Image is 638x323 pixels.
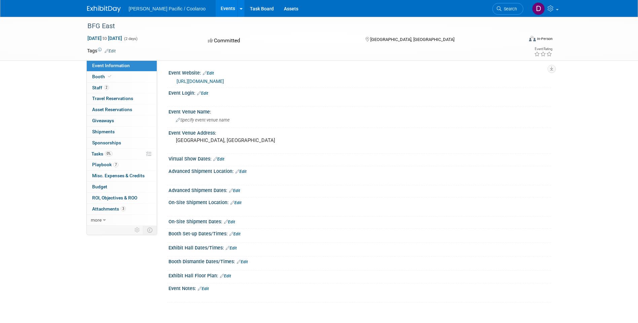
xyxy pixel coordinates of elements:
div: Exhibit Hall Floor Plan: [168,271,551,279]
a: Edit [197,91,208,96]
a: Edit [229,232,240,236]
a: Edit [105,49,116,53]
span: Attachments [92,206,126,212]
a: Search [492,3,523,15]
span: 0% [105,151,112,156]
img: ExhibitDay [87,6,121,12]
div: Exhibit Hall Dates/Times: [168,243,551,251]
a: ROI, Objectives & ROO [87,193,157,203]
td: Tags [87,47,116,54]
div: Event Website: [168,68,551,77]
a: Giveaways [87,116,157,126]
a: Playbook7 [87,159,157,170]
div: On-Site Shipment Dates: [168,217,551,225]
a: Edit [226,246,237,250]
img: Deja Bush [532,2,545,15]
pre: [GEOGRAPHIC_DATA], [GEOGRAPHIC_DATA] [176,137,321,143]
div: Booth Set-up Dates/Times: [168,229,551,237]
a: Misc. Expenses & Credits [87,171,157,181]
span: Tasks [91,151,112,156]
a: Attachments3 [87,204,157,215]
a: Edit [230,200,241,205]
span: Staff [92,85,109,90]
span: Asset Reservations [92,107,132,112]
a: [URL][DOMAIN_NAME] [177,79,224,84]
a: Asset Reservations [87,104,157,115]
a: Edit [220,274,231,278]
div: Event Login: [168,88,551,97]
span: Budget [92,184,107,189]
a: more [87,215,157,226]
i: Booth reservation complete [108,75,111,78]
div: On-Site Shipment Location: [168,197,551,206]
div: Advanced Shipment Location: [168,166,551,175]
span: Booth [92,74,113,79]
span: more [91,217,102,223]
div: In-Person [537,36,553,41]
span: Misc. Expenses & Credits [92,173,145,178]
span: [DATE] [DATE] [87,35,122,41]
div: Advanced Shipment Dates: [168,185,551,194]
a: Edit [213,157,224,161]
span: [GEOGRAPHIC_DATA], [GEOGRAPHIC_DATA] [370,37,454,42]
span: ROI, Objectives & ROO [92,195,137,200]
td: Toggle Event Tabs [143,226,157,234]
span: 2 [104,85,109,90]
span: Event Information [92,63,130,68]
a: Edit [229,188,240,193]
span: Specify event venue name [176,118,230,123]
span: Travel Reservations [92,96,133,101]
span: to [102,36,108,41]
img: Format-Inperson.png [529,36,536,41]
div: Event Notes: [168,283,551,292]
a: Sponsorships [87,138,157,148]
div: Booth Dismantle Dates/Times: [168,257,551,265]
div: Event Rating [534,47,552,51]
a: Budget [87,182,157,192]
span: 3 [121,206,126,211]
td: Personalize Event Tab Strip [132,226,143,234]
a: Edit [203,71,214,76]
a: Tasks0% [87,149,157,159]
span: Playbook [92,162,118,167]
span: Shipments [92,129,115,134]
span: [PERSON_NAME] Pacific / Coolaroo [129,6,206,11]
span: Giveaways [92,118,114,123]
div: Committed [206,35,354,47]
span: Sponsorships [92,140,121,145]
a: Event Information [87,60,157,71]
div: Event Format [484,35,553,45]
span: Search [501,6,517,11]
div: Event Venue Name: [168,107,551,115]
a: Edit [235,169,247,174]
div: Event Venue Address: [168,128,551,136]
a: Travel Reservations [87,93,157,104]
a: Edit [237,260,248,264]
a: Staff2 [87,83,157,93]
a: Booth [87,72,157,82]
a: Shipments [87,127,157,137]
span: 7 [113,162,118,167]
div: Virtual Show Dates: [168,154,551,163]
a: Edit [198,286,209,291]
span: (2 days) [123,37,138,41]
div: BFG East [85,20,513,32]
a: Edit [224,220,235,224]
